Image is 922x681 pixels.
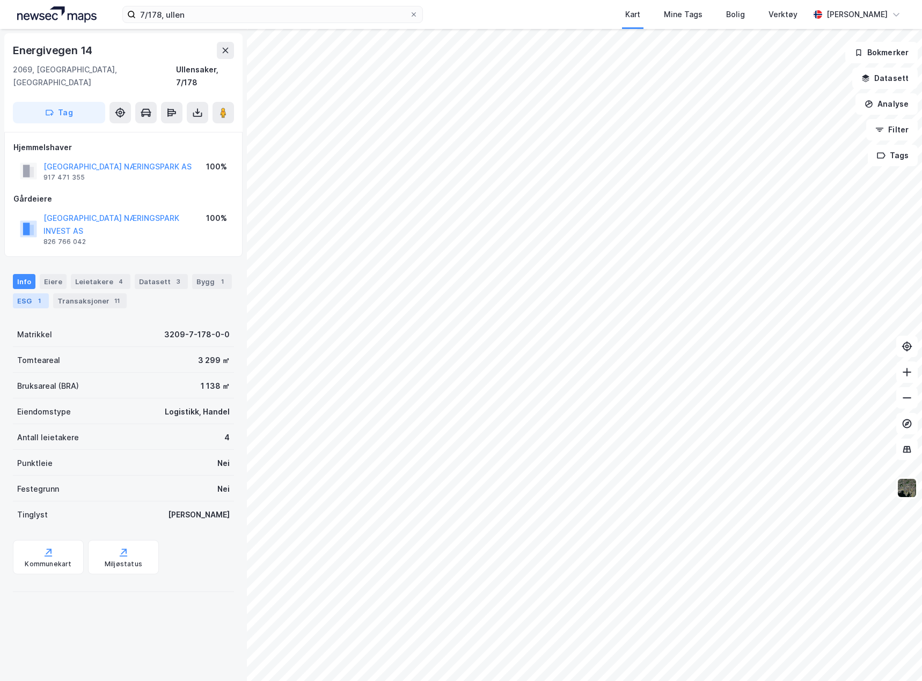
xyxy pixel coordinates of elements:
div: Leietakere [71,274,130,289]
div: 100% [206,212,227,225]
div: 917 471 355 [43,173,85,182]
div: Punktleie [17,457,53,470]
img: 9k= [897,478,917,498]
div: Logistikk, Handel [165,405,230,418]
div: Nei [217,457,230,470]
div: Nei [217,483,230,495]
button: Tag [13,102,105,123]
div: Bygg [192,274,232,289]
div: Eiere [40,274,67,289]
iframe: Chat Widget [868,630,922,681]
div: 1 138 ㎡ [201,380,230,393]
div: 3 299 ㎡ [198,354,230,367]
button: Filter [866,119,918,140]
div: Matrikkel [17,328,52,341]
div: [PERSON_NAME] [168,508,230,521]
div: Bruksareal (BRA) [17,380,79,393]
div: 826 766 042 [43,238,86,246]
div: Festegrunn [17,483,59,495]
div: Tomteareal [17,354,60,367]
div: 1 [34,295,45,306]
div: 3 [173,276,184,287]
button: Bokmerker [845,42,918,63]
button: Datasett [852,68,918,89]
div: Kart [625,8,640,21]
div: 1 [217,276,228,287]
div: Verktøy [769,8,797,21]
div: 100% [206,160,227,173]
div: Eiendomstype [17,405,71,418]
div: Ullensaker, 7/178 [176,63,234,89]
div: Antall leietakere [17,431,79,444]
div: [PERSON_NAME] [826,8,888,21]
div: Mine Tags [664,8,703,21]
div: Info [13,274,35,289]
div: Gårdeiere [13,193,233,205]
div: Transaksjoner [53,293,127,308]
div: Energivegen 14 [13,42,94,59]
div: ESG [13,293,49,308]
button: Analyse [855,93,918,115]
button: Tags [868,145,918,166]
div: Kommunekart [25,560,71,568]
div: Hjemmelshaver [13,141,233,154]
input: Søk på adresse, matrikkel, gårdeiere, leietakere eller personer [136,6,409,23]
div: 2069, [GEOGRAPHIC_DATA], [GEOGRAPHIC_DATA] [13,63,176,89]
div: Miljøstatus [105,560,142,568]
div: Kontrollprogram for chat [868,630,922,681]
div: Tinglyst [17,508,48,521]
div: 4 [224,431,230,444]
div: Bolig [726,8,745,21]
img: logo.a4113a55bc3d86da70a041830d287a7e.svg [17,6,97,23]
div: 3209-7-178-0-0 [164,328,230,341]
div: Datasett [135,274,188,289]
div: 11 [112,295,122,306]
div: 4 [115,276,126,287]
